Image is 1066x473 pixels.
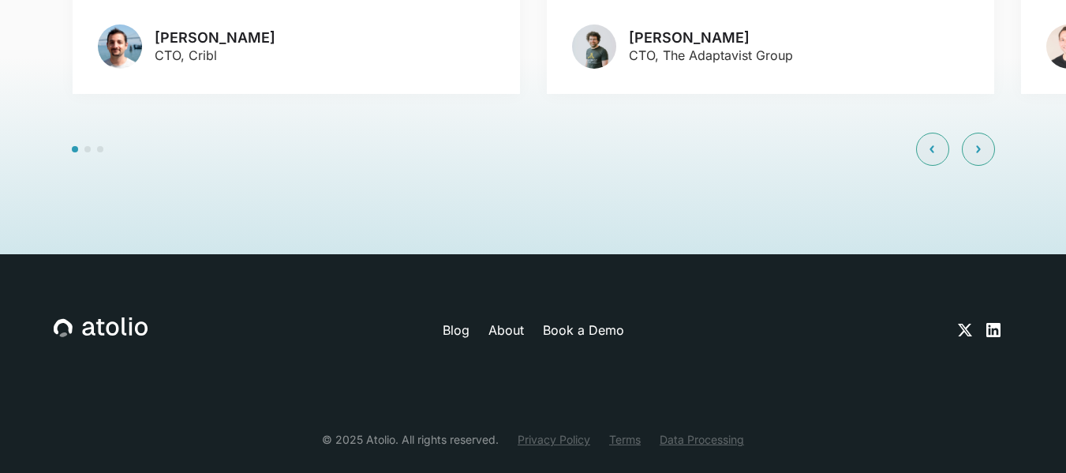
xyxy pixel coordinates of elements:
[609,431,641,448] a: Terms
[572,24,616,69] img: avatar
[518,431,590,448] a: Privacy Policy
[488,321,524,340] a: About
[660,431,744,448] a: Data Processing
[155,46,275,65] p: CTO, Cribl
[443,321,469,340] a: Blog
[98,24,142,69] img: avatar
[987,397,1066,473] iframe: Chat Widget
[322,431,499,448] div: © 2025 Atolio. All rights reserved.
[155,29,275,47] h3: [PERSON_NAME]
[629,46,793,65] p: CTO, The Adaptavist Group
[629,29,793,47] h3: [PERSON_NAME]
[543,321,624,340] a: Book a Demo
